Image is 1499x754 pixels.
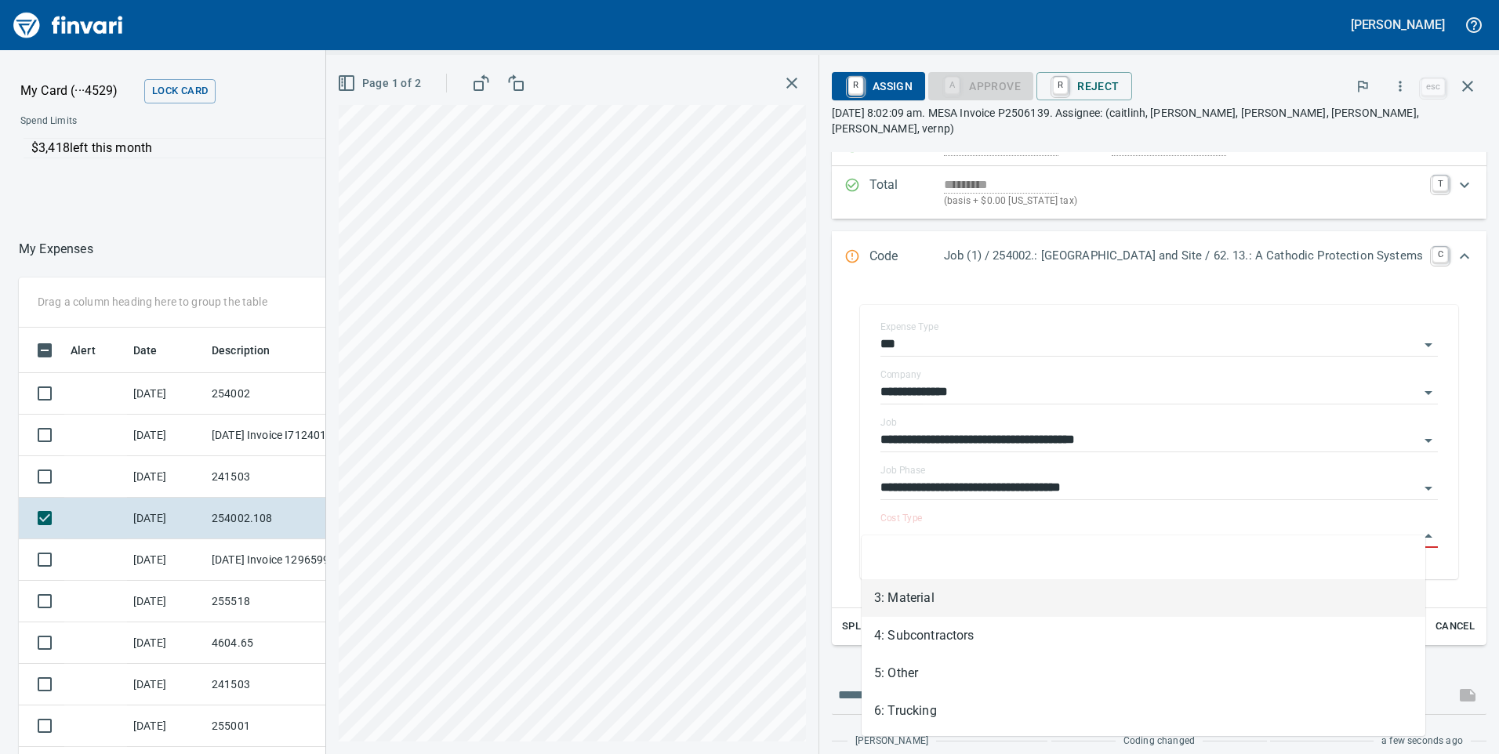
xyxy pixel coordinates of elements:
a: R [848,77,863,94]
button: Cancel [1430,614,1480,639]
td: 241503 [205,456,347,498]
button: Lock Card [144,79,216,103]
span: Date [133,341,178,360]
td: [DATE] [127,705,205,747]
button: Open [1417,477,1439,499]
span: Coding changed [1123,734,1195,749]
div: Cost Type required [928,78,1033,92]
td: 255518 [205,581,347,622]
p: Drag a column heading here to group the table [38,294,267,310]
label: Job [880,418,897,427]
button: [PERSON_NAME] [1347,13,1449,37]
label: Expense Type [880,322,938,332]
td: 4604.65 [205,622,347,664]
span: Description [212,341,270,360]
li: 3: Material [862,579,1425,617]
span: Description [212,341,291,360]
td: 254002.108 [205,498,347,539]
div: Expand [832,231,1486,283]
a: R [1053,77,1068,94]
span: Date [133,341,158,360]
span: Lock Card [152,82,208,100]
td: [DATE] [127,581,205,622]
td: [DATE] [127,539,205,581]
span: Alert [71,341,116,360]
a: esc [1421,78,1445,96]
button: Flag [1345,69,1380,103]
td: [DATE] Invoice 1296599-22 from [PERSON_NAME] Enterprises Inc (1-10368) [205,539,347,581]
p: $3,418 left this month [31,139,523,158]
td: [DATE] [127,456,205,498]
div: Expand [832,283,1486,645]
p: Online allowed [8,158,533,174]
button: Page 1 of 2 [334,69,427,98]
td: [DATE] Invoice I7124016 from H.D. [PERSON_NAME] Company Inc. (1-10431) [205,415,347,456]
nav: breadcrumb [19,240,93,259]
span: Assign [844,73,913,100]
span: Split Code [842,618,900,636]
span: [PERSON_NAME] [855,734,928,749]
button: Split Code [838,614,904,639]
button: Open [1417,382,1439,404]
td: [DATE] [127,498,205,539]
button: RReject [1036,72,1131,100]
div: Expand [832,166,1486,219]
p: [DATE] 8:02:09 am. MESA Invoice P2506139. Assignee: (caitlinh, [PERSON_NAME], [PERSON_NAME], [PER... [832,105,1486,136]
span: Cancel [1434,618,1476,636]
a: T [1432,176,1448,191]
li: 4: Subcontractors [862,617,1425,654]
p: (basis + $0.00 [US_STATE] tax) [944,194,1423,209]
p: My Expenses [19,240,93,259]
h5: [PERSON_NAME] [1351,16,1445,33]
td: 241503 [205,664,347,705]
span: This records your message into the invoice and notifies anyone mentioned [1449,676,1486,714]
button: RAssign [832,72,925,100]
span: a few seconds ago [1381,734,1463,749]
span: Close invoice [1417,67,1486,105]
label: Cost Type [880,513,923,523]
button: Close [1417,525,1439,547]
label: Company [880,370,921,379]
td: [DATE] [127,373,205,415]
span: Page 1 of 2 [340,74,421,93]
p: My Card (···4529) [20,82,138,100]
td: 255001 [205,705,347,747]
span: Reject [1049,73,1119,100]
img: Finvari [9,6,127,44]
p: Job (1) / 254002.: [GEOGRAPHIC_DATA] and Site / 62. 13.: A Cathodic Protection Systems [944,247,1423,265]
p: Code [869,247,944,267]
td: [DATE] [127,415,205,456]
button: Open [1417,334,1439,356]
p: Total [869,176,944,209]
td: 254002 [205,373,347,415]
label: Job Phase [880,466,925,475]
td: [DATE] [127,622,205,664]
span: Spend Limits [20,114,303,129]
button: More [1383,69,1417,103]
li: 6: Trucking [862,692,1425,730]
li: 5: Other [862,654,1425,692]
a: C [1432,247,1448,263]
button: Open [1417,430,1439,451]
span: Alert [71,341,96,360]
td: [DATE] [127,664,205,705]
